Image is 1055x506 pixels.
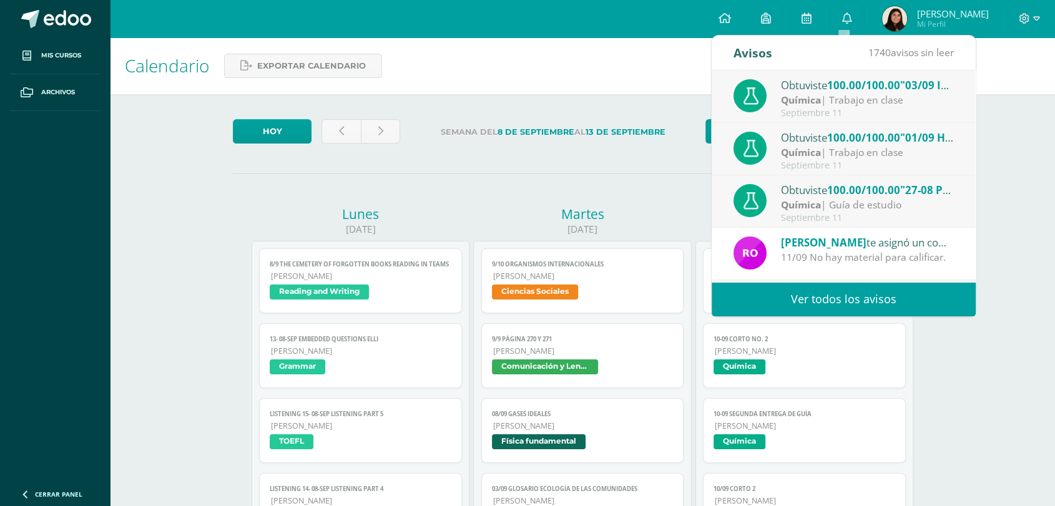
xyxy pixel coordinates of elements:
[233,119,312,144] a: Hoy
[270,359,325,374] span: Grammar
[271,271,451,281] span: [PERSON_NAME]
[734,236,767,270] img: 08228f36aa425246ac1f75ab91e507c5.png
[492,260,674,268] span: 9/10 Organismos Internacionales
[781,235,866,250] span: [PERSON_NAME]
[695,223,913,236] div: [DATE]
[259,323,462,388] a: 13- 08-sep Embedded questions ELLI[PERSON_NAME]Grammar
[715,495,895,506] span: [PERSON_NAME]
[481,398,684,463] a: 08/09 Gases Ideales[PERSON_NAME]Física fundamental
[714,434,765,449] span: Química
[827,78,900,92] span: 100.00/100.00
[481,323,684,388] a: 9/9 Página 270 y 271[PERSON_NAME]Comunicación y Lenguaje
[125,54,209,77] span: Calendario
[35,490,82,499] span: Cerrar panel
[703,323,906,388] a: 10-09 CORTO No. 2[PERSON_NAME]Química
[41,51,81,61] span: Mis cursos
[492,485,674,493] span: 03/09 Glosario Ecología de las comunidades
[695,205,913,223] div: Miércoles
[498,127,574,137] strong: 8 de Septiembre
[734,36,772,70] div: Avisos
[868,46,954,59] span: avisos sin leer
[827,183,900,197] span: 100.00/100.00
[714,335,895,343] span: 10-09 CORTO No. 2
[410,119,695,145] label: Semana del al
[493,495,674,506] span: [PERSON_NAME]
[257,54,366,77] span: Exportar calendario
[493,271,674,281] span: [PERSON_NAME]
[715,421,895,431] span: [PERSON_NAME]
[481,248,684,313] a: 9/10 Organismos Internacionales[PERSON_NAME]Ciencias Sociales
[492,285,578,299] span: Ciencias Sociales
[714,359,765,374] span: Química
[781,145,821,159] strong: Química
[916,7,988,20] span: [PERSON_NAME]
[270,485,451,493] span: LISTENING 14- 08-sep Listening part 4
[259,398,462,463] a: LISTENING 15- 08-sep Listening part 5[PERSON_NAME]TOEFL
[900,78,1029,92] span: "03/09 Infografía Éteres"
[271,421,451,431] span: [PERSON_NAME]
[882,6,907,31] img: d66720014760d80f5c098767f9c1150e.png
[703,398,906,463] a: 10-09 SEGUNDA ENTREGA DE GUÍA[PERSON_NAME]Química
[259,248,462,313] a: 8/9 The Cemetery of Forgotten books reading in TEAMS[PERSON_NAME]Reading and Writing
[252,205,469,223] div: Lunes
[781,160,954,171] div: Septiembre 11
[916,19,988,29] span: Mi Perfil
[714,485,895,493] span: 10/09 Corto 2
[781,198,821,212] strong: Química
[271,495,451,506] span: [PERSON_NAME]
[270,260,451,268] span: 8/9 The Cemetery of Forgotten books reading in TEAMS
[781,108,954,119] div: Septiembre 11
[781,93,954,107] div: | Trabajo en clase
[781,250,954,265] div: 11/09 No hay material para calificar.
[781,213,954,223] div: Septiembre 11
[270,335,451,343] span: 13- 08-sep Embedded questions ELLI
[781,198,954,212] div: | Guía de estudio
[492,434,586,449] span: Física fundamental
[493,421,674,431] span: [PERSON_NAME]
[703,248,906,313] a: [DATE] Aprenderse diálogos[PERSON_NAME]Expresión Artística
[492,410,674,418] span: 08/09 Gases Ideales
[473,223,691,236] div: [DATE]
[715,346,895,356] span: [PERSON_NAME]
[781,129,954,145] div: Obtuviste en
[781,182,954,198] div: Obtuviste en
[270,410,451,418] span: LISTENING 15- 08-sep Listening part 5
[252,223,469,236] div: [DATE]
[10,37,100,74] a: Mis cursos
[271,346,451,356] span: [PERSON_NAME]
[781,77,954,93] div: Obtuviste en
[712,282,976,316] a: Ver todos los avisos
[224,54,382,78] a: Exportar calendario
[781,93,821,107] strong: Química
[270,285,369,299] span: Reading and Writing
[10,74,100,111] a: Archivos
[473,205,691,223] div: Martes
[868,46,891,59] span: 1740
[781,145,954,160] div: | Trabajo en clase
[493,346,674,356] span: [PERSON_NAME]
[781,234,954,250] div: te asignó un comentario en '03/09 Glosario Ecología de las comunidades' para 'Biología'
[827,130,900,145] span: 100.00/100.00
[492,359,598,374] span: Comunicación y Lenguaje
[492,335,674,343] span: 9/9 Página 270 y 271
[586,127,665,137] strong: 13 de Septiembre
[714,410,895,418] span: 10-09 SEGUNDA ENTREGA DE GUÍA
[270,434,313,449] span: TOEFL
[705,119,818,144] a: Semana
[41,87,75,97] span: Archivos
